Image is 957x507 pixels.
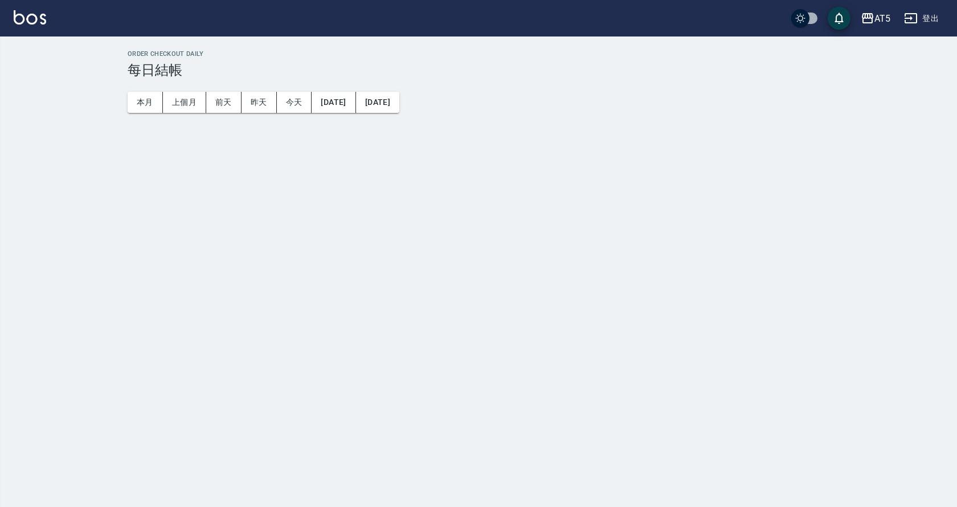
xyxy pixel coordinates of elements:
button: 昨天 [242,92,277,113]
h2: Order checkout daily [128,50,943,58]
button: AT5 [856,7,895,30]
div: AT5 [874,11,890,26]
h3: 每日結帳 [128,62,943,78]
img: Logo [14,10,46,25]
button: [DATE] [356,92,399,113]
button: save [828,7,850,30]
button: 上個月 [163,92,206,113]
button: 本月 [128,92,163,113]
button: [DATE] [312,92,355,113]
button: 登出 [899,8,943,29]
button: 今天 [277,92,312,113]
button: 前天 [206,92,242,113]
